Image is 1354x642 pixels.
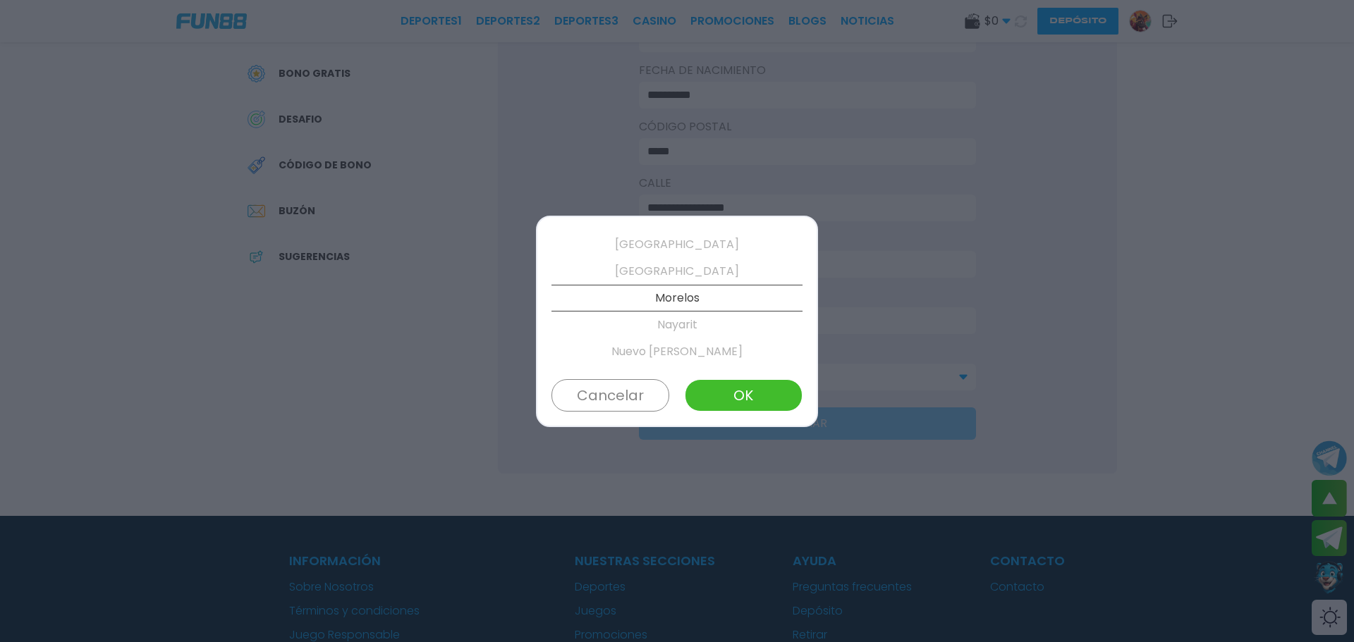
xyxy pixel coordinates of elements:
[685,379,803,412] button: OK
[551,258,803,285] p: [GEOGRAPHIC_DATA]
[551,231,803,258] p: [GEOGRAPHIC_DATA]
[551,311,803,338] p: Nayarit
[551,338,803,365] p: Nuevo [PERSON_NAME]
[551,379,669,412] button: Cancelar
[551,285,803,311] p: Morelos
